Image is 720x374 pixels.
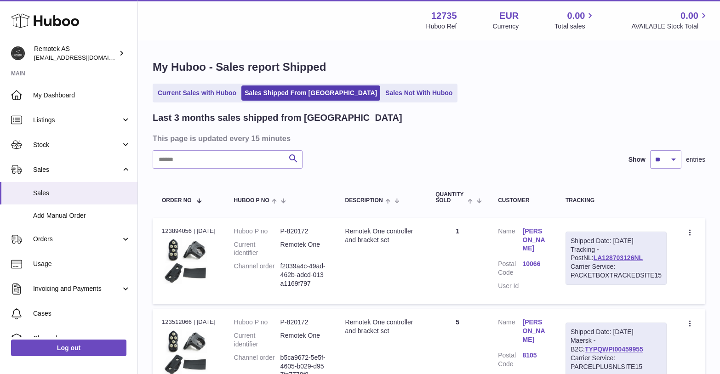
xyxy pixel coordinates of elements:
a: Sales Not With Huboo [382,85,456,101]
a: Current Sales with Huboo [154,85,240,101]
a: [PERSON_NAME] [523,318,547,344]
span: Usage [33,260,131,268]
span: Invoicing and Payments [33,284,121,293]
span: Huboo P no [234,198,269,204]
div: Shipped Date: [DATE] [571,328,662,336]
span: AVAILABLE Stock Total [631,22,709,31]
div: Huboo Ref [426,22,457,31]
span: Order No [162,198,192,204]
h3: This page is updated every 15 minutes [153,133,703,143]
strong: 12735 [431,10,457,22]
dt: Name [498,318,522,346]
span: Channels [33,334,131,343]
span: entries [686,155,705,164]
dt: Current identifier [234,331,280,349]
dt: Channel order [234,262,280,288]
dt: Name [498,227,522,255]
span: Total sales [554,22,595,31]
h1: My Huboo - Sales report Shipped [153,60,705,74]
a: Log out [11,340,126,356]
dd: f2039a4c-49ad-462b-adcd-013a1169f797 [280,262,327,288]
span: My Dashboard [33,91,131,100]
span: Sales [33,189,131,198]
a: TYPQWPI00459955 [585,346,643,353]
span: Stock [33,141,121,149]
div: Remotek AS [34,45,117,62]
a: 10066 [523,260,547,268]
dt: Huboo P no [234,318,280,327]
h2: Last 3 months sales shipped from [GEOGRAPHIC_DATA] [153,112,402,124]
img: dag@remotek.no [11,46,25,60]
a: LA128703126NL [594,254,643,261]
span: 0.00 [567,10,585,22]
span: Add Manual Order [33,211,131,220]
label: Show [629,155,646,164]
img: 127351693993591.jpg [162,238,208,284]
span: Description [345,198,383,204]
strong: EUR [499,10,519,22]
td: 1 [426,218,489,304]
span: Cases [33,309,131,318]
a: 0.00 Total sales [554,10,595,31]
div: Customer [498,198,547,204]
dd: Remotek One [280,240,327,258]
div: Carrier Service: PACKETBOXTRACKEDSITE15 [571,262,662,280]
dt: Current identifier [234,240,280,258]
a: 8105 [523,351,547,360]
div: Carrier Service: PARCELPLUSNLSITE15 [571,354,662,371]
a: [PERSON_NAME] [523,227,547,253]
div: Shipped Date: [DATE] [571,237,662,245]
div: Currency [493,22,519,31]
a: 0.00 AVAILABLE Stock Total [631,10,709,31]
div: Tracking [566,198,667,204]
div: Remotek One controller and bracket set [345,318,417,335]
dt: User Id [498,282,522,290]
dt: Huboo P no [234,227,280,236]
dd: P-820172 [280,227,327,236]
dt: Postal Code [498,260,522,277]
div: Remotek One controller and bracket set [345,227,417,244]
a: Sales Shipped From [GEOGRAPHIC_DATA] [241,85,380,101]
span: 0.00 [680,10,698,22]
span: Listings [33,116,121,125]
div: 123512066 | [DATE] [162,318,216,326]
span: [EMAIL_ADDRESS][DOMAIN_NAME] [34,54,135,61]
div: 123894056 | [DATE] [162,227,216,235]
dd: Remotek One [280,331,327,349]
span: Sales [33,165,121,174]
dd: P-820172 [280,318,327,327]
span: Orders [33,235,121,244]
div: Tracking - PostNL: [566,232,667,285]
dt: Postal Code [498,351,522,368]
span: Quantity Sold [435,192,465,204]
